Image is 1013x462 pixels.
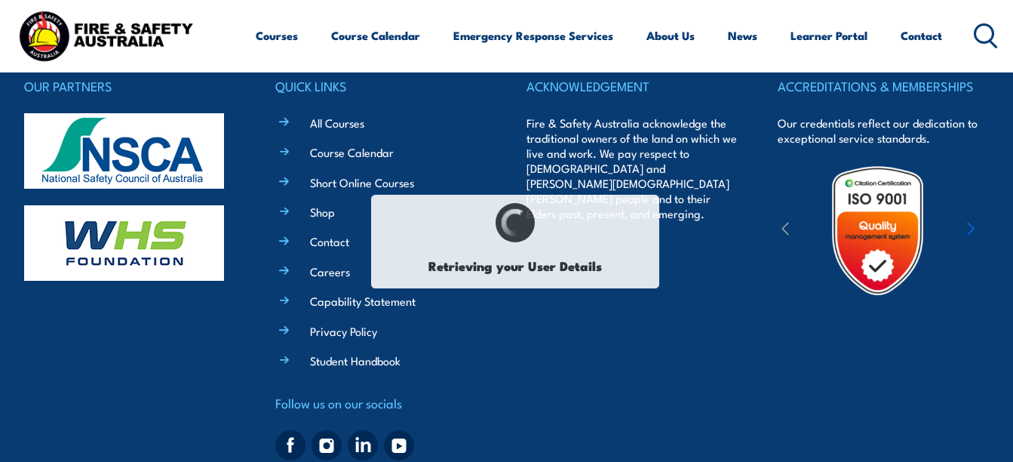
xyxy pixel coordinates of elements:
[453,17,613,54] a: Emergency Response Services
[790,17,867,54] a: Learner Portal
[310,353,401,368] a: Student Handbook
[901,17,942,54] a: Contact
[310,323,377,339] a: Privacy Policy
[379,251,651,280] h1: Retrieving your User Details
[778,75,989,97] h4: ACCREDITATIONS & MEMBERSHIPS
[256,17,298,54] a: Courses
[24,205,224,281] img: whs-logo-footer
[310,115,364,131] a: All Courses
[778,115,989,146] p: Our credentials reflect our dedication to exceptional service standards.
[24,75,235,97] h4: OUR PARTNERS
[310,204,335,220] a: Shop
[310,233,349,249] a: Contact
[526,115,738,221] p: Fire & Safety Australia acknowledge the traditional owners of the land on which we live and work....
[275,393,487,414] h4: Follow us on our socials
[728,17,757,54] a: News
[310,144,394,160] a: Course Calendar
[812,165,944,297] img: Untitled design (19)
[331,17,420,54] a: Course Calendar
[275,75,487,97] h4: QUICK LINKS
[310,263,350,279] a: Careers
[310,293,416,309] a: Capability Statement
[526,75,738,97] h4: ACKNOWLEDGEMENT
[24,113,224,189] img: nsca-logo-footer
[646,17,695,54] a: About Us
[310,174,414,190] a: Short Online Courses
